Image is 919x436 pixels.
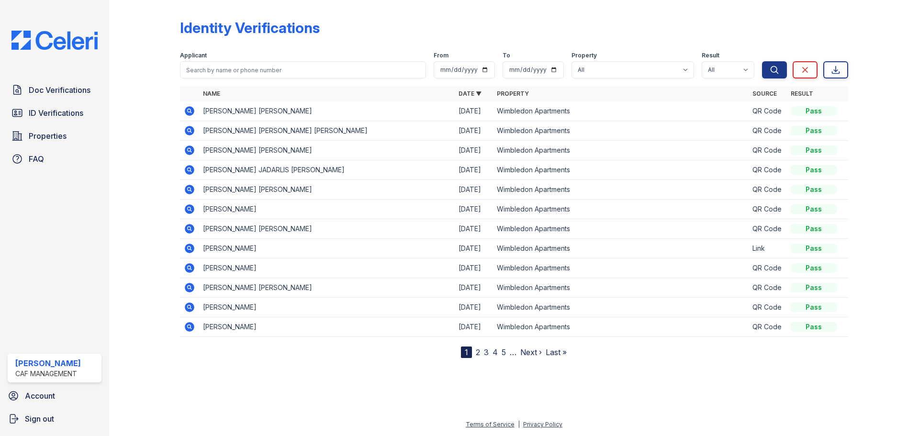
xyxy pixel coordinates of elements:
[791,106,837,116] div: Pass
[493,180,749,200] td: Wimbledon Apartments
[493,200,749,219] td: Wimbledon Apartments
[199,317,455,337] td: [PERSON_NAME]
[199,101,455,121] td: [PERSON_NAME] [PERSON_NAME]
[749,200,787,219] td: QR Code
[180,61,426,78] input: Search by name or phone number
[493,298,749,317] td: Wimbledon Apartments
[29,84,90,96] span: Doc Verifications
[493,317,749,337] td: Wimbledon Apartments
[455,101,493,121] td: [DATE]
[749,219,787,239] td: QR Code
[493,121,749,141] td: Wimbledon Apartments
[4,31,105,50] img: CE_Logo_Blue-a8612792a0a2168367f1c8372b55b34899dd931a85d93a1a3d3e32e68fde9ad4.png
[520,347,542,357] a: Next ›
[791,302,837,312] div: Pass
[29,153,44,165] span: FAQ
[749,317,787,337] td: QR Code
[493,101,749,121] td: Wimbledon Apartments
[749,121,787,141] td: QR Code
[791,263,837,273] div: Pass
[791,90,813,97] a: Result
[493,239,749,258] td: Wimbledon Apartments
[199,141,455,160] td: [PERSON_NAME] [PERSON_NAME]
[749,258,787,278] td: QR Code
[791,224,837,234] div: Pass
[503,52,510,59] label: To
[502,347,506,357] a: 5
[749,180,787,200] td: QR Code
[791,185,837,194] div: Pass
[199,200,455,219] td: [PERSON_NAME]
[791,244,837,253] div: Pass
[25,390,55,402] span: Account
[455,258,493,278] td: [DATE]
[749,278,787,298] td: QR Code
[572,52,597,59] label: Property
[455,317,493,337] td: [DATE]
[493,160,749,180] td: Wimbledon Apartments
[199,239,455,258] td: [PERSON_NAME]
[455,200,493,219] td: [DATE]
[434,52,448,59] label: From
[455,160,493,180] td: [DATE]
[749,298,787,317] td: QR Code
[180,52,207,59] label: Applicant
[455,239,493,258] td: [DATE]
[4,409,105,428] a: Sign out
[455,278,493,298] td: [DATE]
[455,180,493,200] td: [DATE]
[8,126,101,145] a: Properties
[493,219,749,239] td: Wimbledon Apartments
[180,19,320,36] div: Identity Verifications
[497,90,529,97] a: Property
[455,141,493,160] td: [DATE]
[791,126,837,135] div: Pass
[791,145,837,155] div: Pass
[702,52,719,59] label: Result
[29,130,67,142] span: Properties
[203,90,220,97] a: Name
[518,421,520,428] div: |
[29,107,83,119] span: ID Verifications
[4,386,105,405] a: Account
[493,347,498,357] a: 4
[461,347,472,358] div: 1
[199,298,455,317] td: [PERSON_NAME]
[455,219,493,239] td: [DATE]
[749,160,787,180] td: QR Code
[546,347,567,357] a: Last »
[455,298,493,317] td: [DATE]
[791,283,837,292] div: Pass
[455,121,493,141] td: [DATE]
[791,165,837,175] div: Pass
[493,258,749,278] td: Wimbledon Apartments
[199,278,455,298] td: [PERSON_NAME] [PERSON_NAME]
[466,421,515,428] a: Terms of Service
[459,90,482,97] a: Date ▼
[8,149,101,168] a: FAQ
[749,239,787,258] td: Link
[199,219,455,239] td: [PERSON_NAME] [PERSON_NAME]
[791,204,837,214] div: Pass
[199,160,455,180] td: [PERSON_NAME] JADARLIS [PERSON_NAME]
[199,121,455,141] td: [PERSON_NAME] [PERSON_NAME] [PERSON_NAME]
[752,90,777,97] a: Source
[493,141,749,160] td: Wimbledon Apartments
[493,278,749,298] td: Wimbledon Apartments
[749,101,787,121] td: QR Code
[199,258,455,278] td: [PERSON_NAME]
[199,180,455,200] td: [PERSON_NAME] [PERSON_NAME]
[8,80,101,100] a: Doc Verifications
[523,421,562,428] a: Privacy Policy
[749,141,787,160] td: QR Code
[15,358,81,369] div: [PERSON_NAME]
[15,369,81,379] div: CAF Management
[476,347,480,357] a: 2
[484,347,489,357] a: 3
[25,413,54,425] span: Sign out
[510,347,516,358] span: …
[791,322,837,332] div: Pass
[8,103,101,123] a: ID Verifications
